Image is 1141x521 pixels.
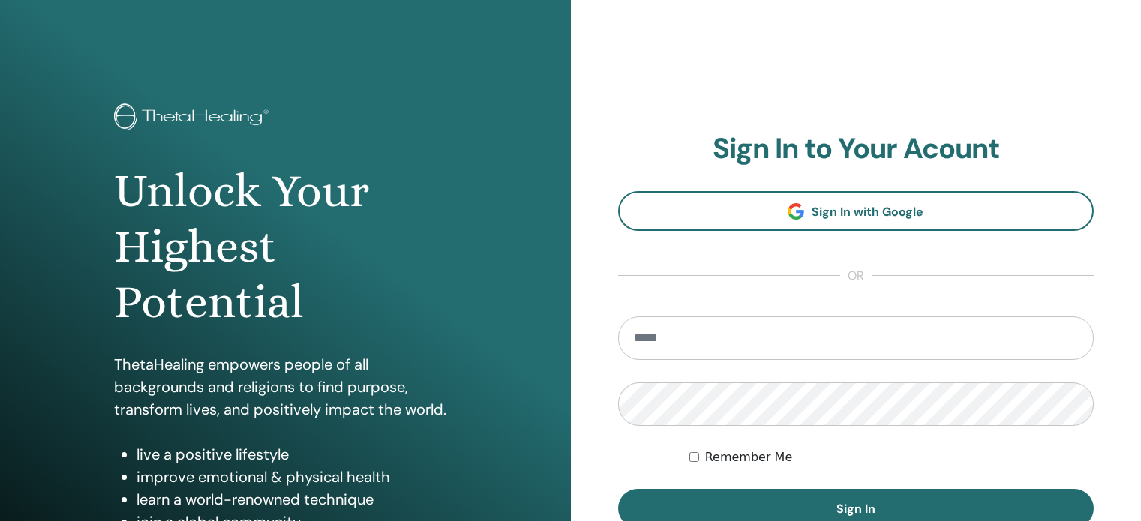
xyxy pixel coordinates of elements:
[137,488,457,511] li: learn a world-renowned technique
[618,132,1094,166] h2: Sign In to Your Acount
[836,501,875,517] span: Sign In
[137,443,457,466] li: live a positive lifestyle
[114,353,457,421] p: ThetaHealing empowers people of all backgrounds and religions to find purpose, transform lives, a...
[840,267,872,285] span: or
[137,466,457,488] li: improve emotional & physical health
[618,191,1094,231] a: Sign In with Google
[689,448,1094,466] div: Keep me authenticated indefinitely or until I manually logout
[114,163,457,331] h1: Unlock Your Highest Potential
[812,204,923,220] span: Sign In with Google
[705,448,793,466] label: Remember Me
